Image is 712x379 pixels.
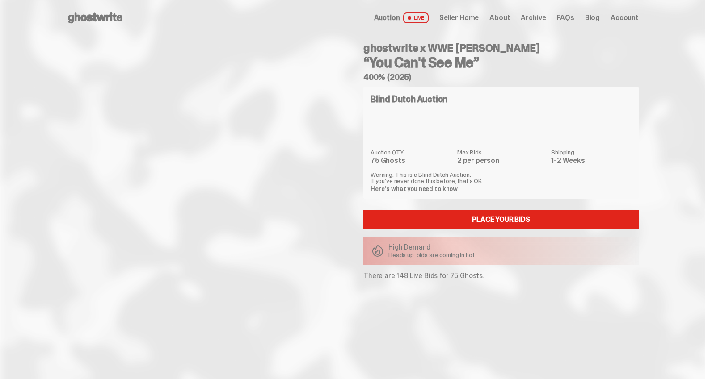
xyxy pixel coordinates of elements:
a: Auction LIVE [374,12,429,23]
a: Blog [585,14,600,21]
p: High Demand [388,244,475,251]
h4: Blind Dutch Auction [371,95,447,104]
h5: 400% (2025) [363,73,639,81]
a: About [489,14,510,21]
p: Heads up: bids are coming in hot [388,252,475,258]
dt: Max Bids [457,149,546,155]
dd: 2 per person [457,157,546,164]
dd: 1-2 Weeks [551,157,632,164]
a: Seller Home [439,14,479,21]
dd: 75 Ghosts [371,157,452,164]
p: There are 148 Live Bids for 75 Ghosts. [363,272,639,279]
a: Place your Bids [363,210,639,229]
a: Here's what you need to know [371,185,458,193]
p: Warning: This is a Blind Dutch Auction. If you’ve never done this before, that’s OK. [371,171,632,184]
dt: Shipping [551,149,632,155]
a: Archive [521,14,546,21]
a: FAQs [556,14,574,21]
h4: ghostwrite x WWE [PERSON_NAME] [363,43,639,54]
span: LIVE [403,12,429,23]
h3: “You Can't See Me” [363,55,639,70]
span: Auction [374,14,400,21]
dt: Auction QTY [371,149,452,155]
a: Account [611,14,639,21]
